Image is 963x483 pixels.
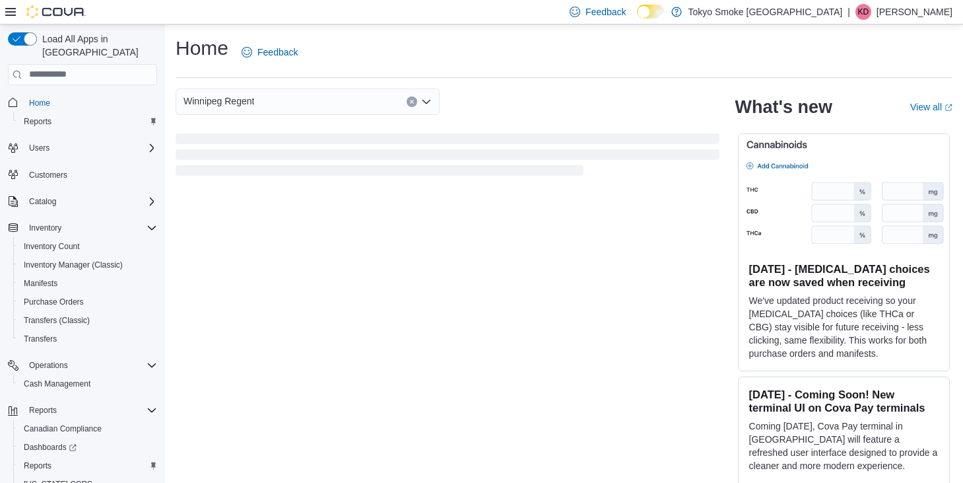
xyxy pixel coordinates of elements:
[13,274,162,293] button: Manifests
[735,96,832,118] h2: What's new
[877,4,952,20] p: [PERSON_NAME]
[24,402,62,418] button: Reports
[236,39,303,65] a: Feedback
[24,297,84,307] span: Purchase Orders
[24,140,157,156] span: Users
[749,420,939,472] p: Coming [DATE], Cova Pay terminal in [GEOGRAPHIC_DATA] will feature a refreshed user interface des...
[407,96,417,107] button: Clear input
[24,442,77,453] span: Dashboards
[3,356,162,375] button: Operations
[13,438,162,457] a: Dashboards
[3,139,162,157] button: Users
[24,461,51,471] span: Reports
[13,256,162,274] button: Inventory Manager (Classic)
[29,196,56,207] span: Catalog
[858,4,869,20] span: KD
[585,5,626,19] span: Feedback
[37,32,157,59] span: Load All Apps in [GEOGRAPHIC_DATA]
[29,170,67,180] span: Customers
[24,94,157,111] span: Home
[847,4,850,20] p: |
[24,424,102,434] span: Canadian Compliance
[18,376,96,392] a: Cash Management
[29,98,50,108] span: Home
[749,294,939,360] p: We've updated product receiving so your [MEDICAL_DATA] choices (like THCa or CBG) stay visible fo...
[24,241,80,252] span: Inventory Count
[18,376,157,392] span: Cash Management
[637,5,665,19] input: Dark Mode
[24,334,57,344] span: Transfers
[24,357,73,373] button: Operations
[855,4,871,20] div: Kobe Delorme
[910,102,952,112] a: View allExternal link
[13,293,162,311] button: Purchase Orders
[26,5,86,19] img: Cova
[13,112,162,131] button: Reports
[688,4,843,20] p: Tokyo Smoke [GEOGRAPHIC_DATA]
[183,93,254,109] span: Winnipeg Regent
[18,257,128,273] a: Inventory Manager (Classic)
[24,167,73,183] a: Customers
[18,331,62,347] a: Transfers
[18,114,57,130] a: Reports
[24,140,55,156] button: Users
[24,194,61,209] button: Catalog
[3,219,162,237] button: Inventory
[18,114,157,130] span: Reports
[13,420,162,438] button: Canadian Compliance
[24,402,157,418] span: Reports
[29,360,68,371] span: Operations
[13,330,162,348] button: Transfers
[3,165,162,184] button: Customers
[13,457,162,475] button: Reports
[18,239,157,254] span: Inventory Count
[13,311,162,330] button: Transfers (Classic)
[24,167,157,183] span: Customers
[13,375,162,393] button: Cash Management
[18,313,157,328] span: Transfers (Classic)
[24,357,157,373] span: Operations
[24,220,67,236] button: Inventory
[24,116,51,127] span: Reports
[18,313,95,328] a: Transfers (Classic)
[176,136,719,178] span: Loading
[24,260,123,270] span: Inventory Manager (Classic)
[18,257,157,273] span: Inventory Manager (Classic)
[24,315,90,326] span: Transfers (Classic)
[18,458,57,474] a: Reports
[749,262,939,289] h3: [DATE] - [MEDICAL_DATA] choices are now saved when receiving
[24,220,157,236] span: Inventory
[18,439,82,455] a: Dashboards
[18,239,85,254] a: Inventory Count
[18,331,157,347] span: Transfers
[18,458,157,474] span: Reports
[24,95,55,111] a: Home
[29,223,61,233] span: Inventory
[18,294,157,310] span: Purchase Orders
[176,35,228,61] h1: Home
[24,278,57,289] span: Manifests
[3,192,162,211] button: Catalog
[29,405,57,416] span: Reports
[637,19,638,19] span: Dark Mode
[24,379,90,389] span: Cash Management
[18,421,157,437] span: Canadian Compliance
[24,194,157,209] span: Catalog
[29,143,50,153] span: Users
[18,294,89,310] a: Purchase Orders
[13,237,162,256] button: Inventory Count
[18,439,157,455] span: Dashboards
[421,96,432,107] button: Open list of options
[3,401,162,420] button: Reports
[18,276,157,291] span: Manifests
[3,93,162,112] button: Home
[18,421,107,437] a: Canadian Compliance
[257,46,298,59] span: Feedback
[945,104,952,112] svg: External link
[18,276,63,291] a: Manifests
[749,388,939,414] h3: [DATE] - Coming Soon! New terminal UI on Cova Pay terminals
